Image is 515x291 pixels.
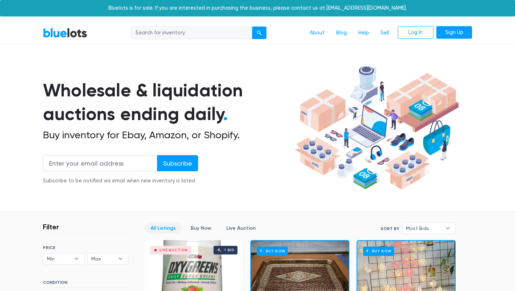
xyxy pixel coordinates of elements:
b: ▾ [113,253,128,264]
h6: PRICE [43,245,128,250]
input: Enter your email address [43,155,157,171]
h6: Buy Now [363,247,394,256]
a: Sell [375,26,395,40]
div: 1 bid [224,248,234,252]
a: Sign Up [436,26,472,39]
h6: CONDITION [43,280,128,288]
div: Subscribe to be notified via email when new inventory is listed. [43,177,198,185]
div: Live Auction [160,248,188,252]
h2: Buy inventory for Ebay, Amazon, or Shopify. [43,129,292,141]
a: Live Auction [220,223,262,234]
a: Blog [330,26,353,40]
a: BlueLots [43,28,87,38]
input: Subscribe [157,155,198,171]
a: Log In [398,26,433,39]
h3: Filter [43,223,59,231]
h6: Buy Now [257,247,288,256]
span: Max [91,253,115,264]
a: About [304,26,330,40]
b: ▾ [440,223,455,234]
input: Search for inventory [131,27,252,39]
img: hero-ee84e7d0318cb26816c560f6b4441b76977f77a177738b4e94f68c95b2b83dbb.png [292,63,461,193]
a: All Listings [144,223,182,234]
a: Buy Now [185,223,217,234]
span: Min [47,253,70,264]
label: Sort By [381,225,399,232]
h1: Wholesale & liquidation auctions ending daily [43,78,292,126]
a: Help [353,26,375,40]
span: . [223,103,228,125]
b: ▾ [69,253,84,264]
span: Most Bids [406,223,442,234]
